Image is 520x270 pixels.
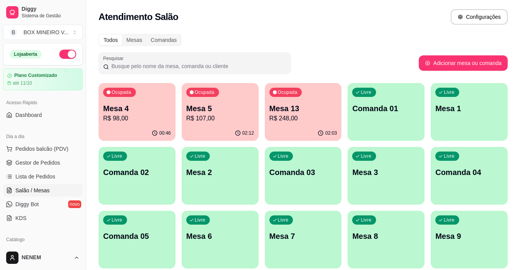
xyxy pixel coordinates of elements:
[103,167,171,178] p: Comanda 02
[122,35,146,45] div: Mesas
[15,145,69,153] span: Pedidos balcão (PDV)
[22,13,80,19] span: Sistema de Gestão
[103,231,171,242] p: Comanda 05
[186,231,254,242] p: Mesa 6
[361,217,371,223] p: Livre
[278,217,289,223] p: Livre
[10,28,17,36] span: B
[23,28,69,36] div: BOX MINEIRO V ...
[3,109,83,121] a: Dashboard
[59,50,76,59] button: Alterar Status
[3,130,83,143] div: Dia a dia
[352,231,420,242] p: Mesa 8
[444,153,455,159] p: Livre
[265,147,342,205] button: LivreComanda 03
[182,211,259,268] button: LivreMesa 6
[325,130,337,136] p: 02:03
[15,173,55,180] span: Lista de Pedidos
[435,167,503,178] p: Comanda 04
[99,11,178,23] h2: Atendimento Salão
[195,89,214,95] p: Ocupada
[186,167,254,178] p: Mesa 2
[109,62,286,70] input: Pesquisar
[112,217,122,223] p: Livre
[15,187,50,194] span: Salão / Mesas
[103,114,171,123] p: R$ 98,00
[348,211,425,268] button: LivreMesa 8
[269,167,337,178] p: Comanda 03
[278,153,289,159] p: Livre
[22,6,80,13] span: Diggy
[265,83,342,141] button: OcupadaMesa 13R$ 248,0002:03
[348,147,425,205] button: LivreMesa 3
[361,89,371,95] p: Livre
[444,217,455,223] p: Livre
[13,80,32,86] article: até 11/10
[99,211,176,268] button: LivreComanda 05
[15,200,39,208] span: Diggy Bot
[3,25,83,40] button: Select a team
[159,130,171,136] p: 00:46
[444,89,455,95] p: Livre
[3,212,83,224] a: KDS
[269,231,337,242] p: Mesa 7
[348,83,425,141] button: LivreComanda 01
[3,68,83,90] a: Plano Customizadoaté 11/10
[195,217,206,223] p: Livre
[186,103,254,114] p: Mesa 5
[147,35,181,45] div: Comandas
[3,157,83,169] a: Gestor de Pedidos
[352,103,420,114] p: Comanda 01
[278,89,298,95] p: Ocupada
[99,83,176,141] button: OcupadaMesa 4R$ 98,0000:46
[10,50,42,58] div: Loja aberta
[186,114,254,123] p: R$ 107,00
[242,130,254,136] p: 02:12
[99,35,122,45] div: Todos
[112,89,131,95] p: Ocupada
[431,147,508,205] button: LivreComanda 04
[195,153,206,159] p: Livre
[419,55,508,71] button: Adicionar mesa ou comanda
[3,3,83,22] a: DiggySistema de Gestão
[22,254,70,261] span: NENEM
[269,103,337,114] p: Mesa 13
[15,111,42,119] span: Dashboard
[435,231,503,242] p: Mesa 9
[3,198,83,210] a: Diggy Botnovo
[14,73,57,78] article: Plano Customizado
[3,143,83,155] button: Pedidos balcão (PDV)
[3,97,83,109] div: Acesso Rápido
[269,114,337,123] p: R$ 248,00
[3,184,83,197] a: Salão / Mesas
[103,55,126,62] label: Pesquisar
[451,9,508,25] button: Configurações
[431,83,508,141] button: LivreMesa 1
[112,153,122,159] p: Livre
[15,214,27,222] span: KDS
[182,83,259,141] button: OcupadaMesa 5R$ 107,0002:12
[361,153,371,159] p: Livre
[3,233,83,246] div: Catálogo
[265,211,342,268] button: LivreMesa 7
[182,147,259,205] button: LivreMesa 2
[3,248,83,267] button: NENEM
[431,211,508,268] button: LivreMesa 9
[352,167,420,178] p: Mesa 3
[99,147,176,205] button: LivreComanda 02
[435,103,503,114] p: Mesa 1
[103,103,171,114] p: Mesa 4
[15,159,60,167] span: Gestor de Pedidos
[3,170,83,183] a: Lista de Pedidos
